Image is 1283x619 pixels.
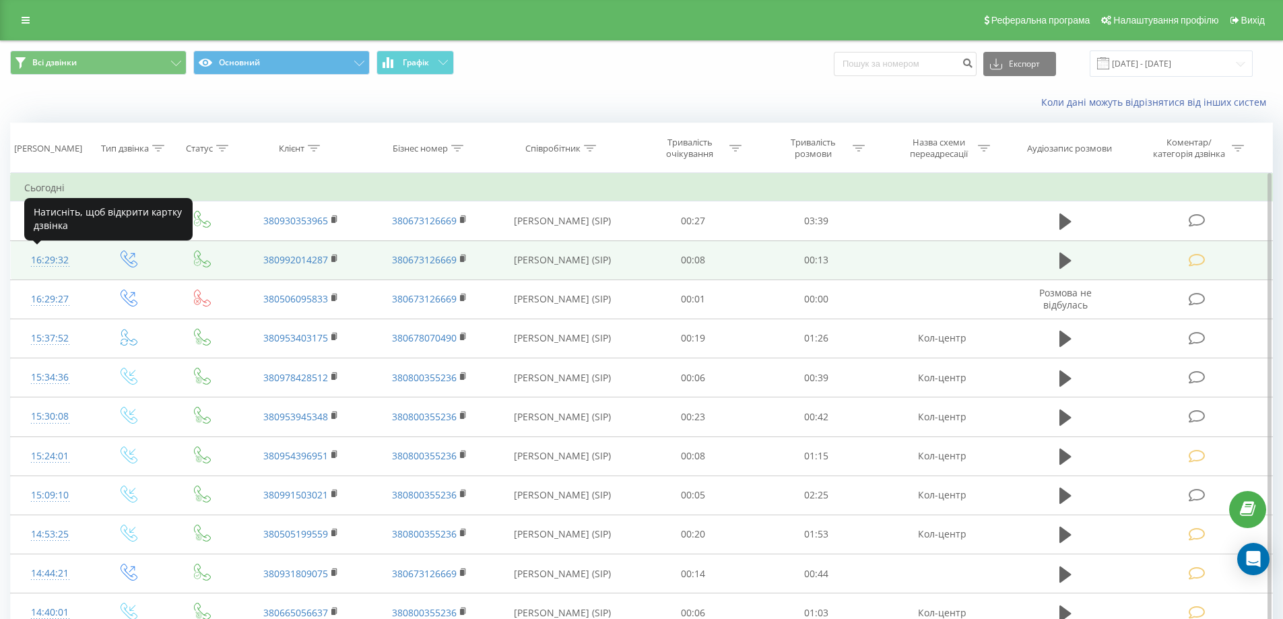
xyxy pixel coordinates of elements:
div: 16:29:27 [24,286,76,313]
td: Кол-центр [878,358,1006,397]
div: Натисніть, щоб відкрити картку дзвінка [24,198,193,240]
a: 380673126669 [392,214,457,227]
a: 380673126669 [392,567,457,580]
div: Статус [186,143,213,154]
span: Графік [403,58,429,67]
td: 00:13 [755,240,878,280]
div: Бізнес номер [393,143,448,154]
td: 00:05 [632,476,755,515]
a: 380930353965 [263,214,328,227]
td: 00:01 [632,280,755,319]
td: Кол-центр [878,476,1006,515]
td: 03:39 [755,201,878,240]
button: Основний [193,51,370,75]
td: 00:39 [755,358,878,397]
span: Вихід [1241,15,1265,26]
td: 00:08 [632,436,755,476]
td: Сьогодні [11,174,1273,201]
a: 380506095833 [263,292,328,305]
div: Open Intercom Messenger [1237,543,1270,575]
td: 01:53 [755,515,878,554]
a: 380931809075 [263,567,328,580]
div: Клієнт [279,143,304,154]
a: 380953945348 [263,410,328,423]
td: 00:00 [755,280,878,319]
td: 00:42 [755,397,878,436]
div: 15:09:10 [24,482,76,509]
a: 380505199559 [263,527,328,540]
a: 380673126669 [392,292,457,305]
button: Експорт [983,52,1056,76]
td: Кол-центр [878,436,1006,476]
button: Всі дзвінки [10,51,187,75]
td: 00:23 [632,397,755,436]
a: 380673126669 [392,253,457,266]
div: 15:37:52 [24,325,76,352]
span: Реферальна програма [991,15,1090,26]
a: 380800355236 [392,527,457,540]
td: Кол-центр [878,515,1006,554]
td: [PERSON_NAME] (SIP) [494,515,632,554]
a: 380992014287 [263,253,328,266]
div: Співробітник [525,143,581,154]
button: Графік [376,51,454,75]
div: 15:30:08 [24,403,76,430]
div: 15:34:36 [24,364,76,391]
td: 00:06 [632,358,755,397]
div: Коментар/категорія дзвінка [1150,137,1228,160]
td: [PERSON_NAME] (SIP) [494,280,632,319]
td: 01:26 [755,319,878,358]
td: 00:14 [632,554,755,593]
a: 380800355236 [392,410,457,423]
a: 380991503021 [263,488,328,501]
div: Тривалість очікування [654,137,726,160]
input: Пошук за номером [834,52,977,76]
td: 00:08 [632,240,755,280]
td: [PERSON_NAME] (SIP) [494,554,632,593]
div: [PERSON_NAME] [14,143,82,154]
td: [PERSON_NAME] (SIP) [494,476,632,515]
td: 00:19 [632,319,755,358]
div: 14:53:25 [24,521,76,548]
span: Всі дзвінки [32,57,77,68]
td: Кол-центр [878,397,1006,436]
div: 14:44:21 [24,560,76,587]
a: 380665056637 [263,606,328,619]
a: 380978428512 [263,371,328,384]
td: 02:25 [755,476,878,515]
span: Розмова не відбулась [1039,286,1092,311]
td: [PERSON_NAME] (SIP) [494,240,632,280]
td: [PERSON_NAME] (SIP) [494,319,632,358]
td: [PERSON_NAME] (SIP) [494,436,632,476]
div: Тривалість розмови [777,137,849,160]
td: [PERSON_NAME] (SIP) [494,397,632,436]
a: 380800355236 [392,606,457,619]
span: Налаштування профілю [1113,15,1218,26]
td: 00:20 [632,515,755,554]
a: 380954396951 [263,449,328,462]
div: Назва схеми переадресації [902,137,975,160]
td: 00:27 [632,201,755,240]
div: Тип дзвінка [101,143,149,154]
a: Коли дані можуть відрізнятися вiд інших систем [1041,96,1273,108]
td: Кол-центр [878,319,1006,358]
a: 380678070490 [392,331,457,344]
a: 380953403175 [263,331,328,344]
td: [PERSON_NAME] (SIP) [494,358,632,397]
td: 01:15 [755,436,878,476]
div: 16:29:32 [24,247,76,273]
div: Аудіозапис розмови [1027,143,1112,154]
a: 380800355236 [392,449,457,462]
a: 380800355236 [392,488,457,501]
td: [PERSON_NAME] (SIP) [494,201,632,240]
div: 15:24:01 [24,443,76,469]
td: 00:44 [755,554,878,593]
a: 380800355236 [392,371,457,384]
